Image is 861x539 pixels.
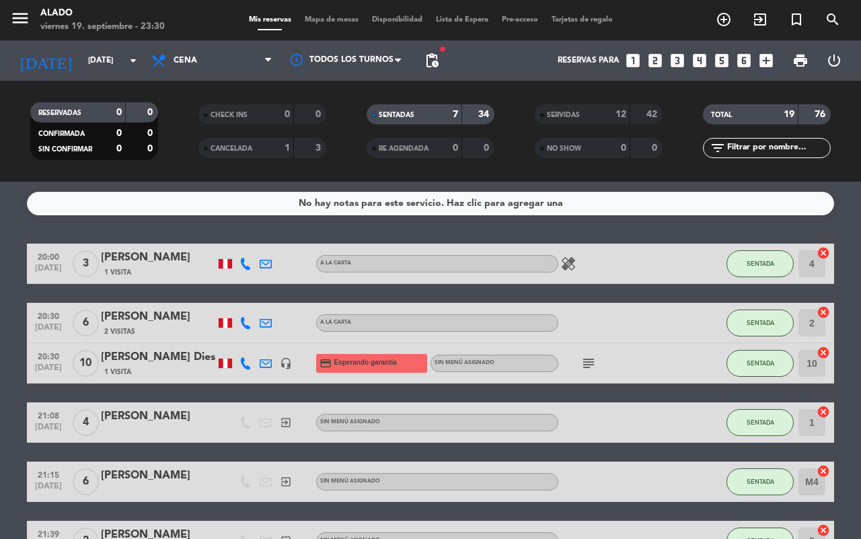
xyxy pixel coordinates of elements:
[38,131,85,137] span: CONFIRMADA
[817,524,830,537] i: cancel
[826,52,842,69] i: power_settings_new
[32,248,65,264] span: 20:00
[320,478,380,484] span: Sin menú asignado
[285,143,290,153] strong: 1
[315,143,324,153] strong: 3
[73,250,99,277] span: 3
[280,476,292,488] i: exit_to_app
[320,320,351,325] span: A la carta
[547,112,580,118] span: SERVIDAS
[32,308,65,323] span: 20:30
[817,405,830,419] i: cancel
[10,46,81,75] i: [DATE]
[558,56,620,65] span: Reservas para
[116,144,122,153] strong: 0
[73,468,99,495] span: 6
[147,144,155,153] strong: 0
[40,7,165,20] div: Alado
[784,110,794,119] strong: 19
[615,110,626,119] strong: 12
[10,8,30,33] button: menu
[10,8,30,28] i: menu
[32,423,65,438] span: [DATE]
[38,110,81,116] span: RESERVADAS
[38,146,92,153] span: SIN CONFIRMAR
[435,360,494,365] span: Sin menú asignado
[817,464,830,478] i: cancel
[713,52,731,69] i: looks_5
[73,350,99,377] span: 10
[147,108,155,117] strong: 0
[116,129,122,138] strong: 0
[788,11,804,28] i: turned_in_not
[32,323,65,338] span: [DATE]
[792,52,809,69] span: print
[285,110,290,119] strong: 0
[711,112,732,118] span: TOTAL
[101,408,215,425] div: [PERSON_NAME]
[101,308,215,326] div: [PERSON_NAME]
[320,357,332,369] i: credit_card
[73,409,99,436] span: 4
[334,357,397,368] span: Esperando garantía
[726,310,794,336] button: SENTADA
[147,129,155,138] strong: 0
[32,407,65,423] span: 21:08
[747,319,774,326] span: SENTADA
[320,419,380,425] span: Sin menú asignado
[104,267,131,278] span: 1 Visita
[174,56,197,65] span: Cena
[624,52,642,69] i: looks_one
[32,363,65,379] span: [DATE]
[815,110,828,119] strong: 76
[817,306,830,319] i: cancel
[280,357,292,369] i: headset_mic
[32,466,65,482] span: 21:15
[32,348,65,363] span: 20:30
[817,346,830,359] i: cancel
[101,349,215,366] div: [PERSON_NAME] Dies
[621,143,626,153] strong: 0
[646,52,664,69] i: looks_two
[669,52,686,69] i: looks_3
[817,40,851,81] div: LOG OUT
[211,145,252,152] span: CANCELADA
[478,110,492,119] strong: 34
[32,264,65,279] span: [DATE]
[453,143,458,153] strong: 0
[646,110,660,119] strong: 42
[652,143,660,153] strong: 0
[735,52,753,69] i: looks_6
[116,108,122,117] strong: 0
[453,110,458,119] strong: 7
[545,16,620,24] span: Tarjetas de regalo
[726,250,794,277] button: SENTADA
[429,16,495,24] span: Lista de Espera
[716,11,732,28] i: add_circle_outline
[379,112,414,118] span: SENTADAS
[817,246,830,260] i: cancel
[299,196,563,211] div: No hay notas para este servicio. Haz clic para agregar una
[747,419,774,426] span: SENTADA
[315,110,324,119] strong: 0
[101,467,215,484] div: [PERSON_NAME]
[365,16,429,24] span: Disponibilidad
[298,16,365,24] span: Mapa de mesas
[691,52,708,69] i: looks_4
[726,141,830,155] input: Filtrar por nombre...
[73,310,99,336] span: 6
[101,249,215,266] div: [PERSON_NAME]
[547,145,581,152] span: NO SHOW
[211,112,248,118] span: CHECK INS
[32,482,65,497] span: [DATE]
[825,11,841,28] i: search
[484,143,492,153] strong: 0
[40,20,165,34] div: viernes 19. septiembre - 23:30
[726,409,794,436] button: SENTADA
[320,260,351,266] span: A la carta
[495,16,545,24] span: Pre-acceso
[747,478,774,485] span: SENTADA
[747,260,774,267] span: SENTADA
[242,16,298,24] span: Mis reservas
[757,52,775,69] i: add_box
